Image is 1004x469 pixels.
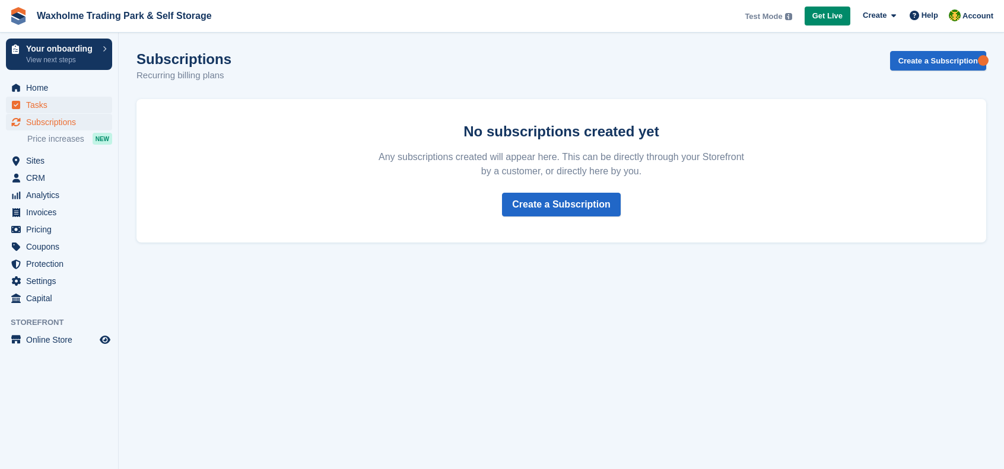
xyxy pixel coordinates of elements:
div: Tooltip anchor [978,55,989,66]
p: View next steps [26,55,97,65]
img: stora-icon-8386f47178a22dfd0bd8f6a31ec36ba5ce8667c1dd55bd0f319d3a0aa187defe.svg [9,7,27,25]
a: Get Live [805,7,850,26]
h1: Subscriptions [136,51,231,67]
span: Invoices [26,204,97,221]
a: menu [6,273,112,289]
a: menu [6,204,112,221]
a: menu [6,238,112,255]
span: CRM [26,170,97,186]
a: Waxholme Trading Park & Self Storage [32,6,217,25]
span: Analytics [26,187,97,203]
a: menu [6,221,112,238]
a: menu [6,97,112,113]
img: icon-info-grey-7440780725fd019a000dd9b08b2336e03edf1995a4989e88bcd33f0948082b44.svg [785,13,792,20]
span: Online Store [26,331,97,348]
a: menu [6,331,112,348]
span: Price increases [27,133,84,145]
span: Tasks [26,97,97,113]
span: Pricing [26,221,97,238]
span: Subscriptions [26,114,97,130]
span: Create [863,9,887,21]
a: menu [6,79,112,96]
a: Your onboarding View next steps [6,39,112,70]
strong: No subscriptions created yet [463,123,659,139]
span: Get Live [812,10,843,22]
a: menu [6,152,112,169]
a: menu [6,114,112,130]
div: NEW [93,133,112,145]
a: menu [6,290,112,307]
span: Sites [26,152,97,169]
a: menu [6,256,112,272]
span: Coupons [26,238,97,255]
p: Recurring billing plans [136,69,231,82]
span: Account [962,10,993,22]
span: Settings [26,273,97,289]
img: Waxholme Self Storage [949,9,961,21]
p: Any subscriptions created will appear here. This can be directly through your Storefront by a cus... [374,150,749,178]
p: Your onboarding [26,44,97,53]
a: Create a Subscription [502,193,620,216]
span: Test Mode [745,11,782,23]
span: Capital [26,290,97,307]
a: menu [6,170,112,186]
a: Price increases NEW [27,132,112,145]
a: Preview store [98,333,112,347]
span: Home [26,79,97,96]
a: menu [6,187,112,203]
span: Help [922,9,938,21]
span: Protection [26,256,97,272]
a: Create a Subscription [890,51,986,71]
span: Storefront [11,317,118,328]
